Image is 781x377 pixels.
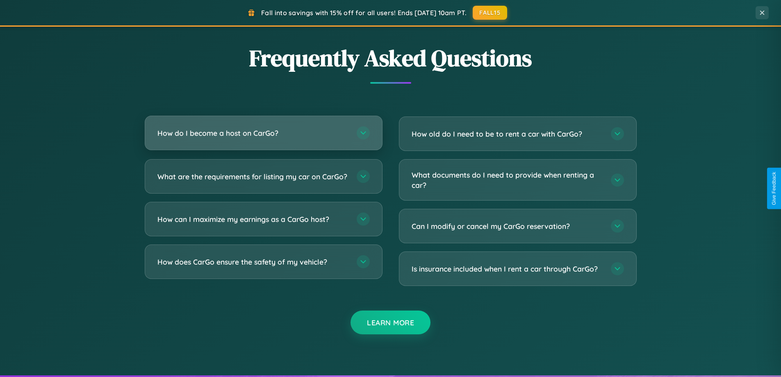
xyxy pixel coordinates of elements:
[157,214,348,224] h3: How can I maximize my earnings as a CarGo host?
[351,311,430,334] button: Learn More
[157,128,348,138] h3: How do I become a host on CarGo?
[771,172,777,205] div: Give Feedback
[157,257,348,267] h3: How does CarGo ensure the safety of my vehicle?
[261,9,467,17] span: Fall into savings with 15% off for all users! Ends [DATE] 10am PT.
[473,6,507,20] button: FALL15
[145,42,637,74] h2: Frequently Asked Questions
[412,221,603,231] h3: Can I modify or cancel my CarGo reservation?
[157,171,348,182] h3: What are the requirements for listing my car on CarGo?
[412,129,603,139] h3: How old do I need to be to rent a car with CarGo?
[412,170,603,190] h3: What documents do I need to provide when renting a car?
[412,264,603,274] h3: Is insurance included when I rent a car through CarGo?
